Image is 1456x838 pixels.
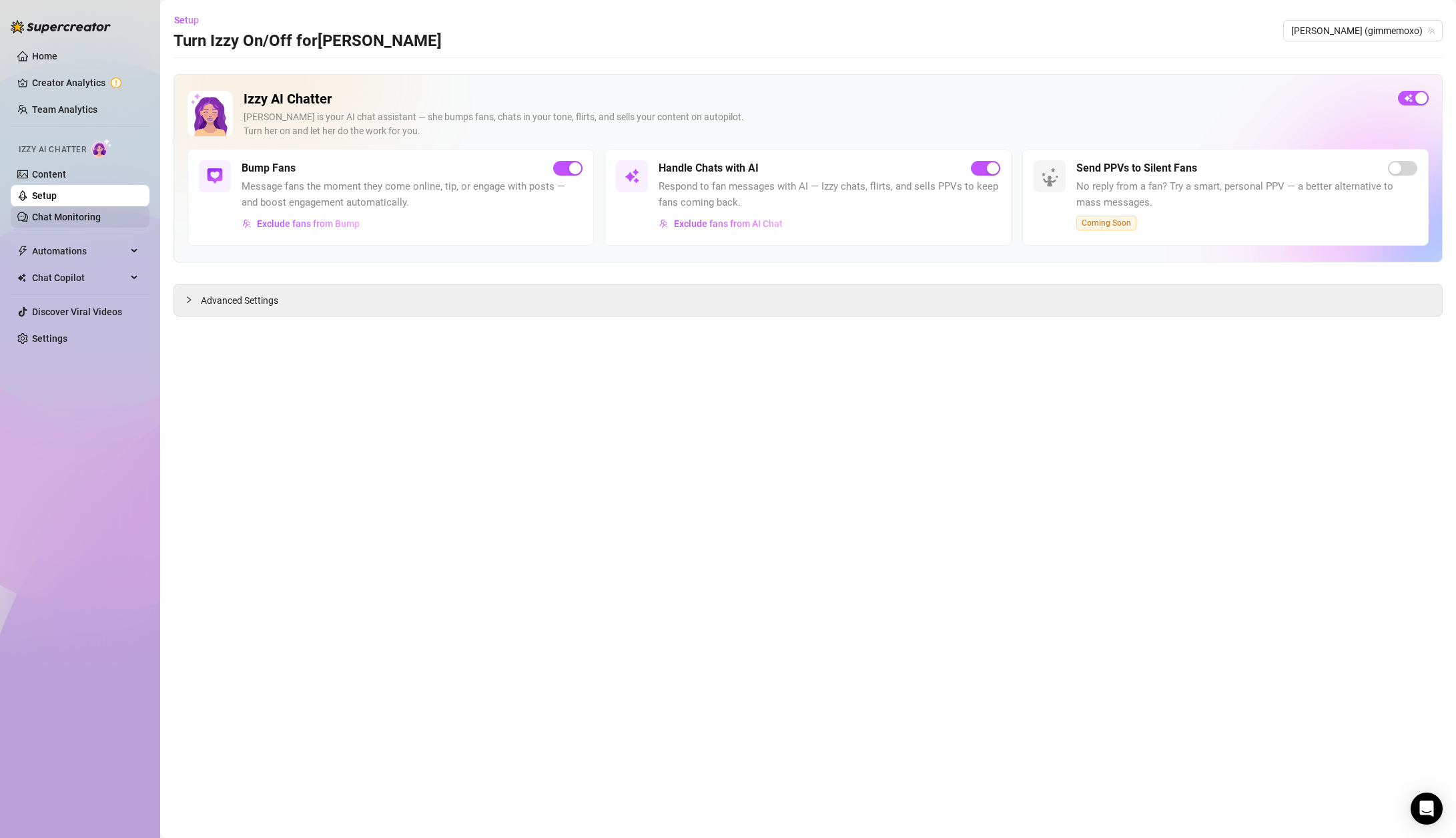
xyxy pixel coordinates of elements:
span: Automations [32,240,127,262]
img: svg%3e [207,168,223,184]
a: Setup [32,190,57,201]
h5: Handle Chats with AI [659,160,759,176]
span: Chat Copilot [32,267,127,288]
button: Setup [173,9,210,31]
h3: Turn Izzy On/Off for [PERSON_NAME] [173,31,442,52]
span: No reply from a fan? Try a smart, personal PPV — a better alternative to mass messages. [1076,179,1417,210]
span: Anthia (gimmemoxo) [1291,21,1435,41]
span: Coming Soon [1076,216,1136,230]
h5: Bump Fans [242,160,296,176]
button: Exclude fans from Bump [242,213,360,234]
a: Settings [32,333,67,344]
img: silent-fans-ppv-o-N6Mmdf.svg [1041,168,1062,189]
div: collapsed [185,292,201,307]
img: Chat Copilot [17,273,26,282]
span: collapsed [185,296,193,304]
img: svg%3e [659,219,669,228]
span: Setup [174,15,199,25]
img: svg%3e [242,219,252,228]
h5: Send PPVs to Silent Fans [1076,160,1197,176]
a: Home [32,51,57,61]
span: Exclude fans from AI Chat [674,218,783,229]
span: Izzy AI Chatter [19,144,86,156]
span: Exclude fans from Bump [257,218,360,229]
h2: Izzy AI Chatter [244,91,1387,108]
a: Content [32,169,66,180]
img: svg%3e [624,168,640,184]
div: Open Intercom Messenger [1411,793,1443,825]
span: thunderbolt [17,246,28,256]
a: Chat Monitoring [32,212,101,222]
div: [PERSON_NAME] is your AI chat assistant — she bumps fans, chats in your tone, flirts, and sells y... [244,110,1387,138]
span: Message fans the moment they come online, tip, or engage with posts — and boost engagement automa... [242,179,583,210]
a: Team Analytics [32,104,97,115]
a: Creator Analytics exclamation-circle [32,72,139,93]
span: Respond to fan messages with AI — Izzy chats, flirts, and sells PPVs to keep fans coming back. [659,179,1000,210]
img: Izzy AI Chatter [188,91,233,136]
img: logo-BBDzfeDw.svg [11,20,111,33]
img: AI Chatter [91,138,112,158]
button: Exclude fans from AI Chat [659,213,783,234]
span: Advanced Settings [201,293,278,308]
a: Discover Viral Videos [32,306,122,317]
span: team [1427,27,1435,35]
